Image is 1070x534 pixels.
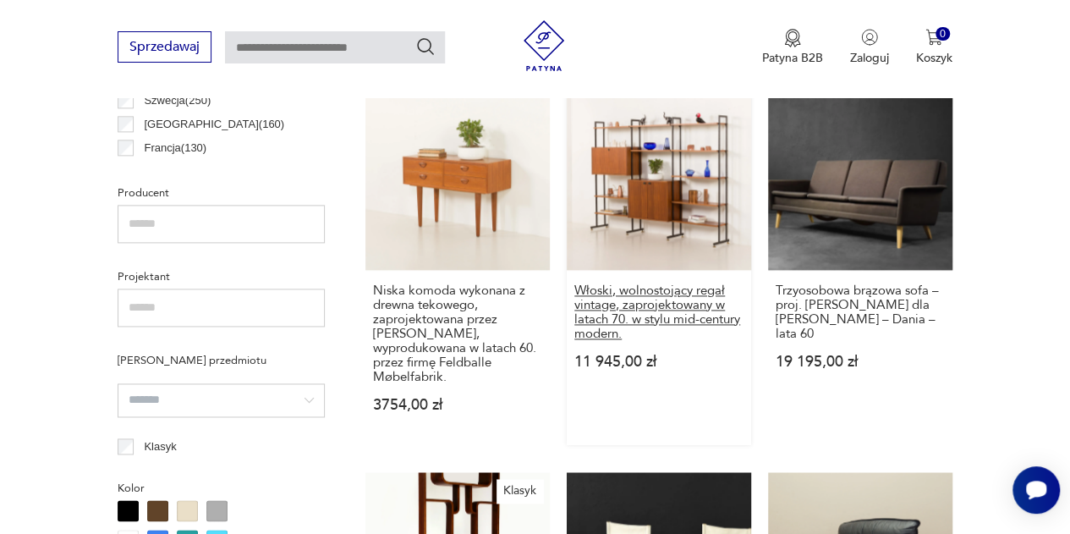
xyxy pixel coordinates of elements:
a: Sprzedawaj [118,42,211,54]
p: Klasyk [144,438,176,456]
p: Szwecja ( 250 ) [144,91,211,110]
a: Niska komoda wykonana z drewna tekowego, zaprojektowana przez Kaia Kristiansena, wyprodukowana w ... [365,85,550,445]
button: Sprzedawaj [118,31,211,63]
button: Szukaj [415,36,436,57]
a: Włoski, wolnostojący regał vintage, zaprojektowany w latach 70. w stylu mid-century modern.Włoski... [567,85,751,445]
button: 0Koszyk [916,29,952,66]
iframe: Smartsupp widget button [1012,466,1060,514]
p: Producent [118,184,325,202]
p: [PERSON_NAME] przedmiotu [118,351,325,370]
p: Koszyk [916,50,952,66]
img: Patyna - sklep z meblami i dekoracjami vintage [519,20,569,71]
p: 19 195,00 zł [776,355,945,369]
img: Ikonka użytkownika [861,29,878,46]
div: 0 [936,27,950,41]
button: Zaloguj [850,29,889,66]
p: [GEOGRAPHIC_DATA] ( 160 ) [144,115,284,134]
img: Ikona medalu [784,29,801,47]
a: Trzyosobowa brązowa sofa – proj. Folke Ohlsson dla Fritz Hansen – Dania – lata 60Trzyosobowa brąz... [768,85,952,445]
a: Ikona medaluPatyna B2B [762,29,823,66]
p: Kolor [118,479,325,498]
p: Patyna B2B [762,50,823,66]
button: Patyna B2B [762,29,823,66]
h3: Niska komoda wykonana z drewna tekowego, zaprojektowana przez [PERSON_NAME], wyprodukowana w lata... [373,284,542,384]
p: Francja ( 130 ) [144,139,206,157]
p: Zaloguj [850,50,889,66]
p: 3754,00 zł [373,398,542,412]
p: 11 945,00 zł [574,355,744,369]
h3: Włoski, wolnostojący regał vintage, zaprojektowany w latach 70. w stylu mid-century modern. [574,284,744,341]
p: Czechy ( 120 ) [144,162,206,181]
img: Ikona koszyka [925,29,942,46]
p: Projektant [118,267,325,286]
h3: Trzyosobowa brązowa sofa – proj. [PERSON_NAME] dla [PERSON_NAME] – Dania – lata 60 [776,284,945,341]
